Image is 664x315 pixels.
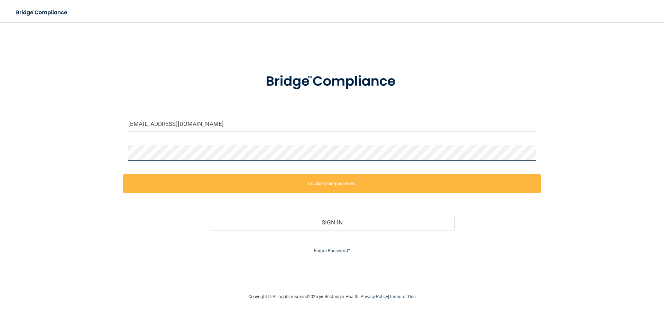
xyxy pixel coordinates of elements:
img: bridge_compliance_login_screen.278c3ca4.svg [10,6,74,20]
label: Invalid email/password. [123,174,541,193]
div: Copyright © All rights reserved 2025 @ Rectangle Health | | [206,286,458,308]
a: Terms of Use [389,294,416,299]
input: Email [128,116,536,132]
img: bridge_compliance_login_screen.278c3ca4.svg [251,64,413,100]
iframe: Drift Widget Chat Controller [544,266,656,294]
a: Forgot Password? [314,248,350,253]
button: Sign In [210,215,454,230]
a: Privacy Policy [360,294,388,299]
